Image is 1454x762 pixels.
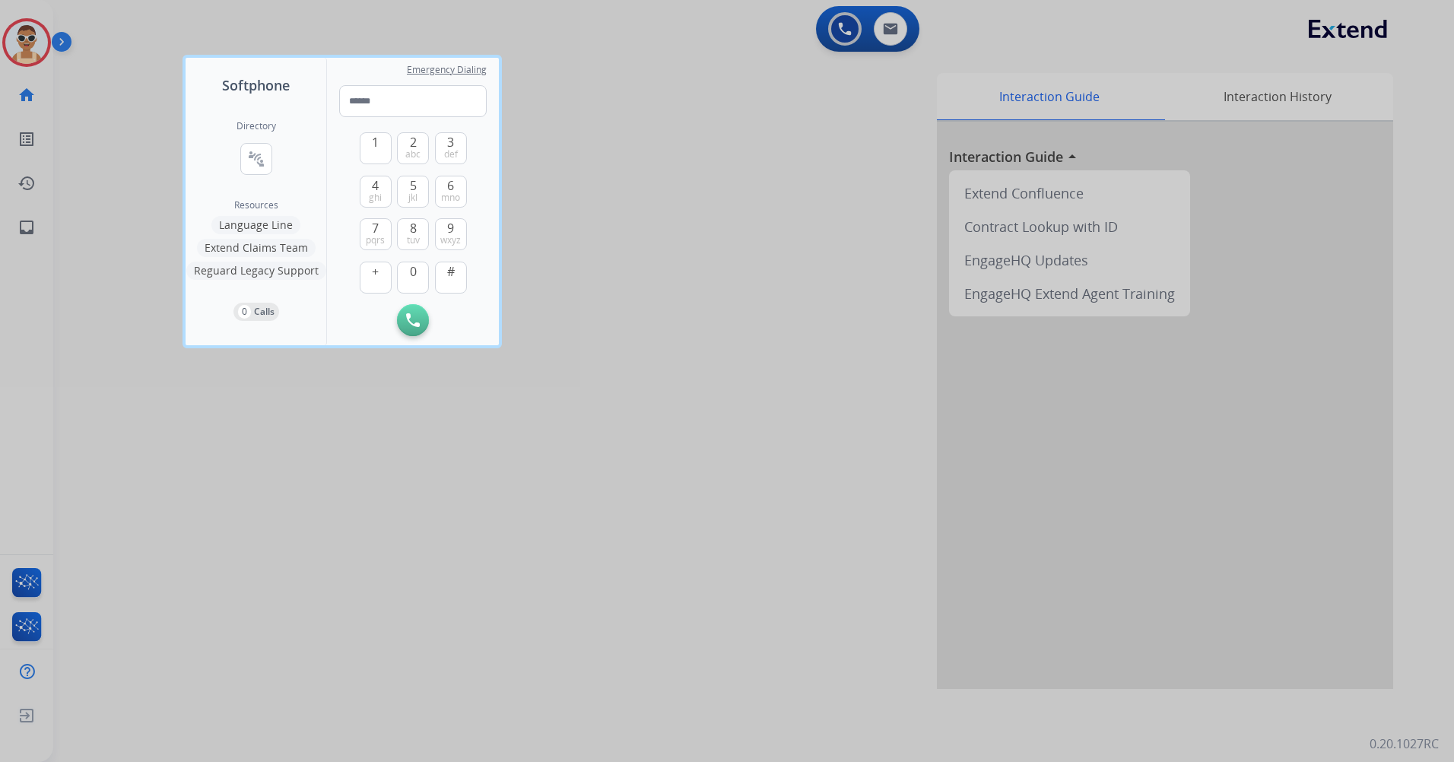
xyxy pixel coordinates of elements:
button: Reguard Legacy Support [186,262,326,280]
button: 1 [360,132,392,164]
button: 0Calls [233,303,279,321]
img: call-button [406,313,420,327]
span: + [372,262,379,281]
span: 6 [447,176,454,195]
button: 0 [397,262,429,294]
span: 7 [372,219,379,237]
span: mno [441,192,460,204]
span: 4 [372,176,379,195]
span: 3 [447,133,454,151]
button: + [360,262,392,294]
p: 0 [238,305,251,319]
h2: Directory [237,120,276,132]
button: Extend Claims Team [197,239,316,257]
span: jkl [408,192,417,204]
button: 3def [435,132,467,164]
span: 8 [410,219,417,237]
span: def [444,148,458,160]
span: 1 [372,133,379,151]
span: Softphone [222,75,290,96]
button: 4ghi [360,176,392,208]
span: Resources [234,199,278,211]
button: # [435,262,467,294]
span: 2 [410,133,417,151]
button: 7pqrs [360,218,392,250]
span: 9 [447,219,454,237]
span: tuv [407,234,420,246]
button: Language Line [211,216,300,234]
button: 8tuv [397,218,429,250]
span: pqrs [366,234,385,246]
p: Calls [254,305,275,319]
span: 0 [410,262,417,281]
button: 9wxyz [435,218,467,250]
button: 6mno [435,176,467,208]
span: wxyz [440,234,461,246]
span: abc [405,148,421,160]
p: 0.20.1027RC [1370,735,1439,753]
span: # [447,262,455,281]
mat-icon: connect_without_contact [247,150,265,168]
button: 5jkl [397,176,429,208]
span: Emergency Dialing [407,64,487,76]
span: ghi [369,192,382,204]
button: 2abc [397,132,429,164]
span: 5 [410,176,417,195]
